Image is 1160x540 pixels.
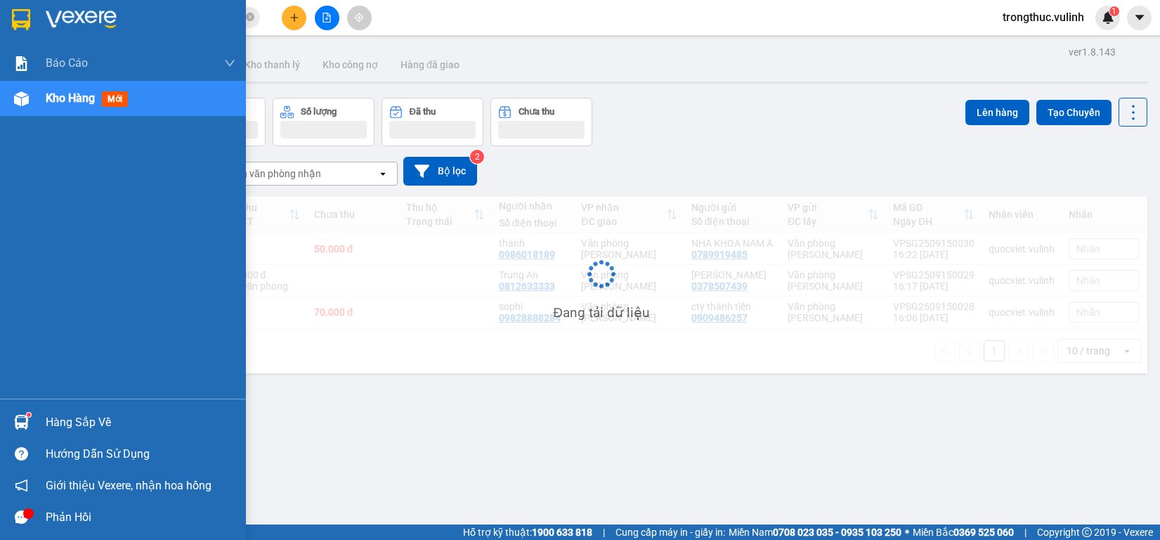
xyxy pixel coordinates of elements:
[615,525,725,540] span: Cung cấp máy in - giấy in:
[403,157,477,186] button: Bộ lọc
[315,6,339,30] button: file-add
[1036,100,1112,125] button: Tạo Chuyến
[905,529,909,535] span: ⚪️
[246,11,254,25] span: close-circle
[46,54,88,72] span: Báo cáo
[1069,44,1116,60] div: ver 1.8.143
[233,48,311,82] button: Kho thanh lý
[991,8,1095,26] span: trongthuc.vulinh
[1127,6,1152,30] button: caret-down
[913,525,1014,540] span: Miền Bắc
[410,107,436,117] div: Đã thu
[282,6,306,30] button: plus
[354,13,364,22] span: aim
[14,91,29,106] img: warehouse-icon
[965,100,1029,125] button: Lên hàng
[1133,11,1146,24] span: caret-down
[14,56,29,71] img: solution-icon
[1024,525,1027,540] span: |
[1102,11,1114,24] img: icon-new-feature
[553,302,649,323] div: Đang tải dữ liệu
[463,525,592,540] span: Hỗ trợ kỹ thuật:
[773,527,901,538] strong: 0708 023 035 - 0935 103 250
[532,527,592,538] strong: 1900 633 818
[15,510,28,524] span: message
[470,150,484,164] sup: 2
[311,48,389,82] button: Kho công nợ
[46,507,235,528] div: Phản hồi
[377,168,389,179] svg: open
[603,525,605,540] span: |
[519,107,554,117] div: Chưa thu
[490,98,592,146] button: Chưa thu
[224,167,321,181] div: Chọn văn phòng nhận
[46,477,211,494] span: Giới thiệu Vexere, nhận hoa hồng
[46,91,95,105] span: Kho hàng
[246,13,254,21] span: close-circle
[389,48,471,82] button: Hàng đã giao
[46,412,235,433] div: Hàng sắp về
[12,9,30,30] img: logo-vxr
[27,413,31,417] sup: 1
[301,107,337,117] div: Số lượng
[729,525,901,540] span: Miền Nam
[46,444,235,465] div: Hướng dẫn sử dụng
[289,13,299,22] span: plus
[15,479,28,492] span: notification
[1109,6,1119,16] sup: 1
[322,13,332,22] span: file-add
[102,91,128,107] span: mới
[347,6,372,30] button: aim
[1082,527,1092,537] span: copyright
[15,447,28,461] span: question-circle
[14,415,29,430] img: warehouse-icon
[382,98,483,146] button: Đã thu
[224,58,235,69] span: down
[953,527,1014,538] strong: 0369 525 060
[1112,6,1116,16] span: 1
[273,98,374,146] button: Số lượng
